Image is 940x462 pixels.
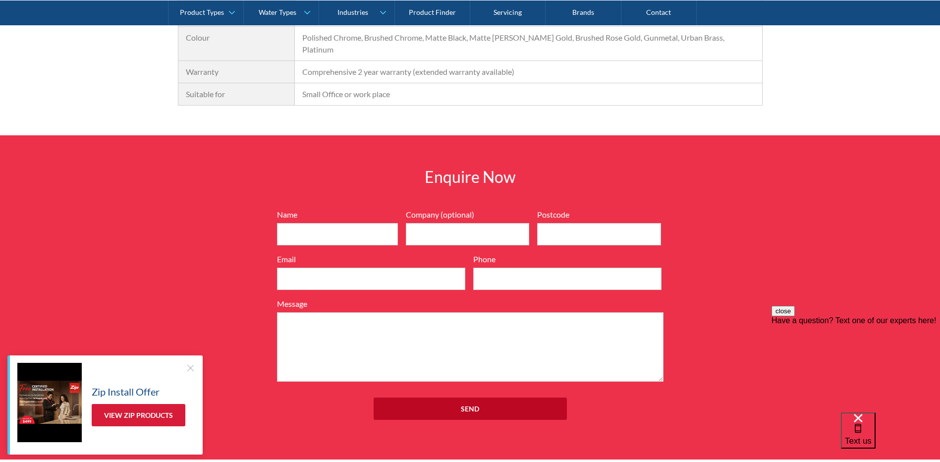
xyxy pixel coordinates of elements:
[272,209,668,430] form: Full Width Form
[772,306,940,425] iframe: podium webchat widget prompt
[841,412,940,462] iframe: podium webchat widget bubble
[186,66,287,78] div: Warranty
[180,8,224,16] div: Product Types
[186,32,287,44] div: Colour
[327,165,614,189] h2: Enquire Now
[537,209,661,221] label: Postcode
[406,209,530,221] label: Company (optional)
[277,298,664,310] label: Message
[259,8,296,16] div: Water Types
[92,404,185,426] a: View Zip Products
[374,398,567,420] input: Send
[17,363,82,442] img: Zip Install Offer
[473,253,662,265] label: Phone
[277,209,398,221] label: Name
[302,88,754,100] div: Small Office or work place
[337,8,368,16] div: Industries
[302,66,754,78] div: Comprehensive 2 year warranty (extended warranty available)
[92,384,160,399] h5: Zip Install Offer
[277,253,465,265] label: Email
[186,88,287,100] div: Suitable for
[302,32,754,56] div: Polished Chrome, Brushed Chrome, Matte Black, Matte [PERSON_NAME] Gold, Brushed Rose Gold, Gunmet...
